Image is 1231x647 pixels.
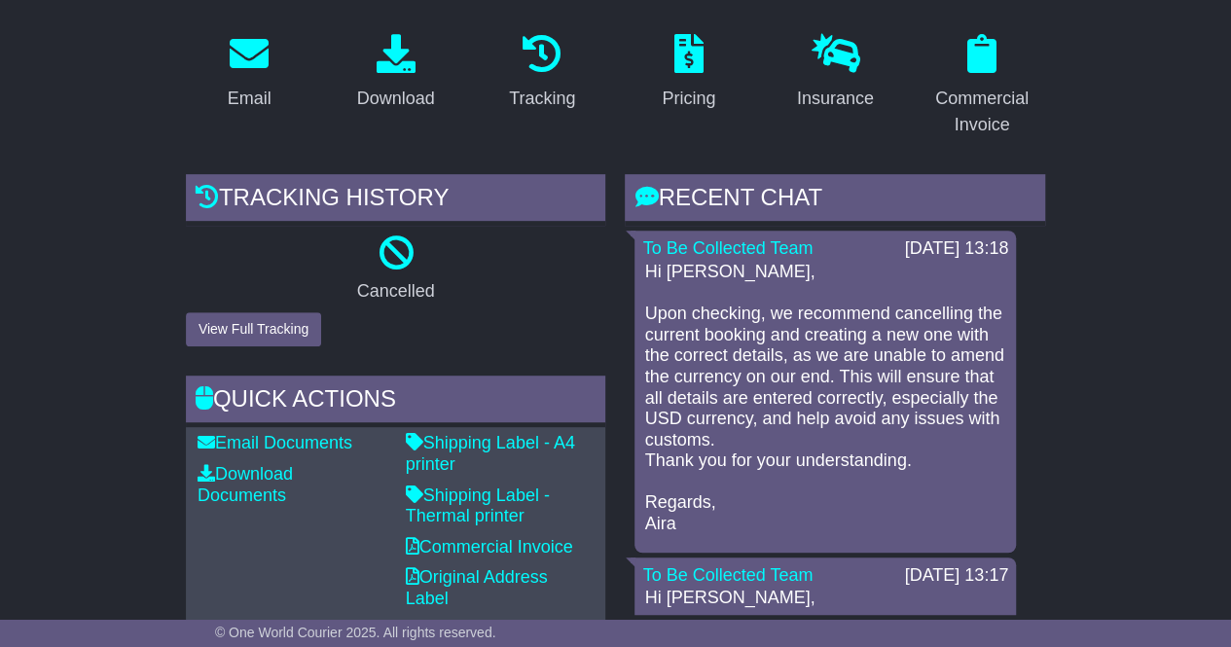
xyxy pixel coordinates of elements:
a: Commercial Invoice [919,27,1046,145]
a: Original Address Label [406,567,548,608]
div: Tracking [509,86,575,112]
a: Email [215,27,284,119]
button: View Full Tracking [186,312,321,346]
span: © One World Courier 2025. All rights reserved. [215,625,496,640]
a: Shipping Label - Thermal printer [406,485,550,526]
div: Insurance [797,86,874,112]
div: Pricing [662,86,715,112]
div: [DATE] 13:18 [904,238,1008,260]
a: Download Documents [198,464,293,505]
p: Hi [PERSON_NAME], [644,588,1006,609]
a: To Be Collected Team [642,565,813,585]
div: Commercial Invoice [931,86,1033,138]
a: Download [344,27,448,119]
a: Email Documents [198,433,352,452]
a: Shipping Label - A4 printer [406,433,575,474]
a: Pricing [649,27,728,119]
div: Quick Actions [186,376,606,428]
a: Insurance [784,27,887,119]
div: Tracking history [186,174,606,227]
a: Tracking [496,27,588,119]
p: Cancelled [186,281,606,303]
div: Download [357,86,435,112]
div: [DATE] 13:17 [904,565,1008,587]
p: Hi [PERSON_NAME], Upon checking, we recommend cancelling the current booking and creating a new o... [644,262,1006,535]
a: To Be Collected Team [642,238,813,258]
a: Commercial Invoice [406,537,573,557]
div: RECENT CHAT [625,174,1045,227]
div: Email [228,86,272,112]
